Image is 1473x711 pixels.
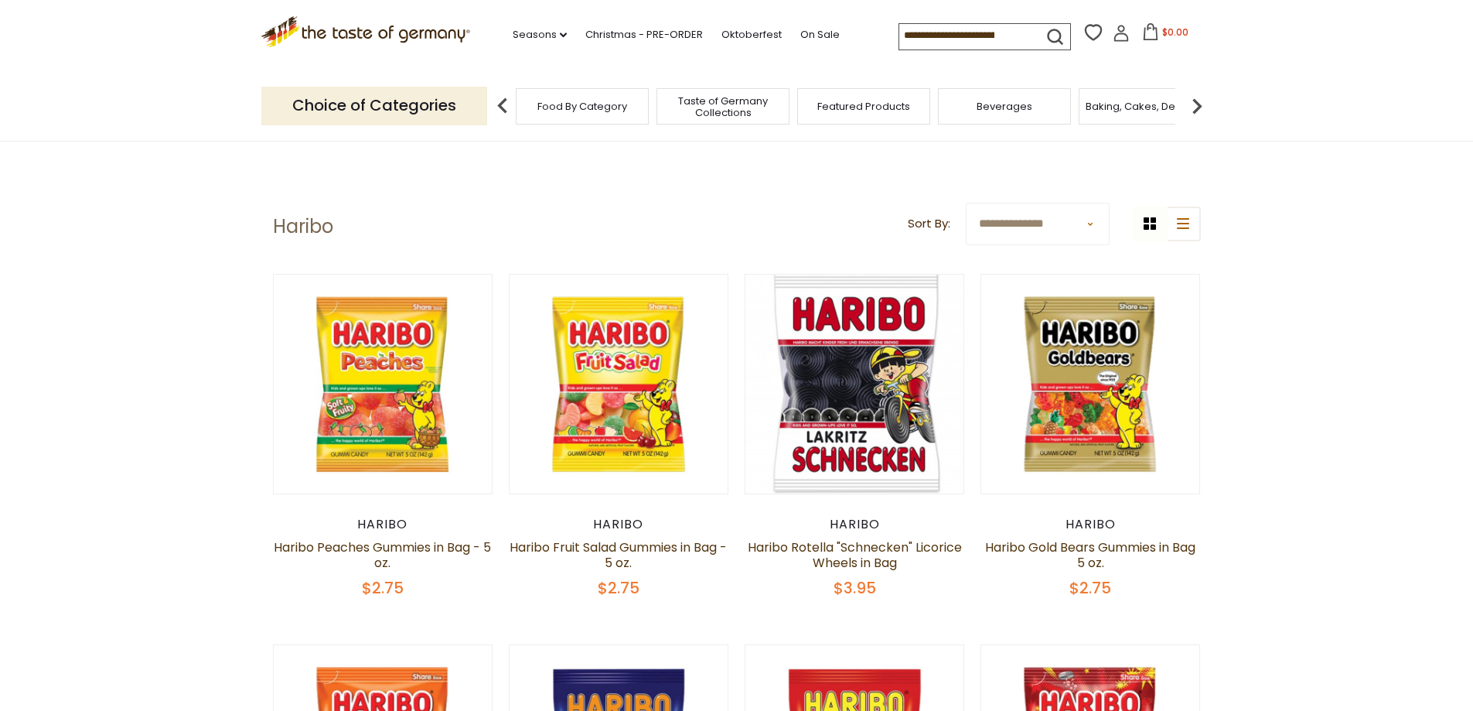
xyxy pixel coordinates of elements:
a: Haribo Rotella "Schnecken" Licorice Wheels in Bag [748,538,962,572]
img: previous arrow [487,91,518,121]
img: next arrow [1181,91,1212,121]
span: $0.00 [1162,26,1188,39]
a: Haribo Gold Bears Gummies in Bag 5 oz. [985,538,1195,572]
a: On Sale [800,26,840,43]
span: $3.95 [834,577,876,599]
span: $2.75 [1069,577,1111,599]
a: Beverages [977,101,1032,112]
img: Haribo [510,275,728,494]
button: $0.00 [1133,23,1199,46]
img: Haribo [981,275,1200,494]
a: Baking, Cakes, Desserts [1086,101,1205,112]
a: Seasons [513,26,567,43]
img: Haribo [274,275,493,494]
a: Food By Category [537,101,627,112]
span: $2.75 [362,577,404,599]
div: Haribo [745,517,965,532]
div: Haribo [980,517,1201,532]
p: Choice of Categories [261,87,487,125]
label: Sort By: [908,214,950,234]
span: $2.75 [598,577,639,599]
a: Taste of Germany Collections [661,95,785,118]
a: Christmas - PRE-ORDER [585,26,703,43]
h1: Haribo [273,215,333,238]
a: Haribo Peaches Gummies in Bag - 5 oz. [274,538,491,572]
a: Featured Products [817,101,910,112]
img: Haribo [745,275,964,494]
div: Haribo [509,517,729,532]
a: Oktoberfest [721,26,782,43]
div: Haribo [273,517,493,532]
a: Haribo Fruit Salad Gummies in Bag - 5 oz. [510,538,727,572]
